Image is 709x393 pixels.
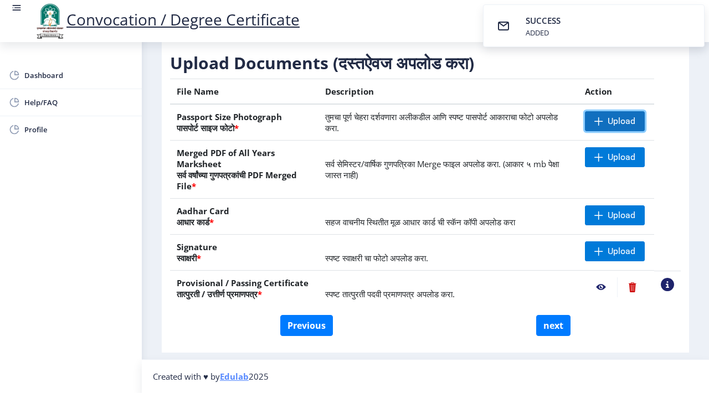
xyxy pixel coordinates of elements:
span: Upload [608,210,635,221]
span: Created with ♥ by 2025 [153,371,269,382]
button: Previous [280,315,333,336]
th: Merged PDF of All Years Marksheet सर्व वर्षांच्या गुणपत्रकांची PDF Merged File [170,141,318,199]
th: Passport Size Photograph पासपोर्ट साइज फोटो [170,104,318,141]
span: Upload [608,116,635,127]
button: next [536,315,571,336]
span: स्पष्ट तात्पुरती पदवी प्रमाणपत्र अपलोड करा. [325,288,455,299]
span: स्पष्ट स्वाक्षरी चा फोटो अपलोड करा. [325,252,428,263]
span: Help/FAQ [24,96,133,109]
span: Upload [608,152,635,163]
span: Profile [24,123,133,136]
nb-action: View Sample PDC [661,278,674,291]
span: सर्व सेमिस्टर/वार्षिक गुणपत्रिका Merge फाइल अपलोड करा. (आकार ५ mb पेक्षा जास्त नाही) [325,158,559,180]
nb-action: Delete File [617,277,648,297]
div: ADDED [526,28,563,38]
td: तुमचा पूर्ण चेहरा दर्शवणारा अलीकडील आणि स्पष्ट पासपोर्ट आकाराचा फोटो अपलोड करा. [318,104,578,141]
a: Convocation / Degree Certificate [33,9,300,30]
h3: Upload Documents (दस्तऐवज अपलोड करा) [170,52,681,74]
th: Aadhar Card आधार कार्ड [170,199,318,235]
th: File Name [170,79,318,105]
th: Action [578,79,654,105]
span: SUCCESS [526,15,561,26]
th: Signature स्वाक्षरी [170,235,318,271]
span: Dashboard [24,69,133,82]
span: सहज वाचनीय स्थितीत मूळ आधार कार्ड ची स्कॅन कॉपी अपलोड करा [325,216,515,227]
img: logo [33,2,66,40]
span: Upload [608,246,635,257]
nb-action: View File [585,277,617,297]
th: Description [318,79,578,105]
th: Provisional / Passing Certificate तात्पुरती / उत्तीर्ण प्रमाणपत्र [170,271,318,307]
a: Edulab [220,371,249,382]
